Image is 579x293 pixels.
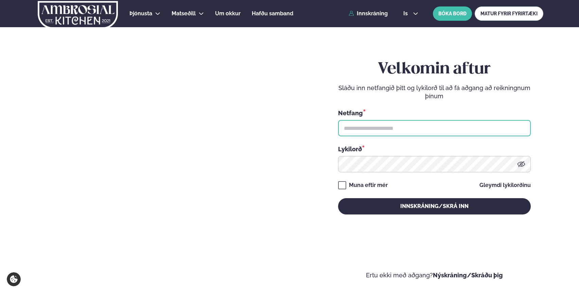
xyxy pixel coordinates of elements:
[349,11,388,17] a: Innskráning
[338,144,531,153] div: Lykilorð
[433,6,472,21] button: BÓKA BORÐ
[129,10,152,18] a: Þjónusta
[215,10,241,18] a: Um okkur
[172,10,196,17] span: Matseðill
[252,10,293,18] a: Hafðu samband
[129,10,152,17] span: Þjónusta
[338,60,531,79] h2: Velkomin aftur
[403,11,410,16] span: is
[475,6,543,21] a: MATUR FYRIR FYRIRTÆKI
[215,10,241,17] span: Um okkur
[20,171,161,228] h2: Velkomin á Ambrosial kitchen!
[37,1,119,29] img: logo
[338,198,531,214] button: Innskráning/Skrá inn
[252,10,293,17] span: Hafðu samband
[479,183,531,188] a: Gleymdi lykilorðinu
[433,272,503,279] a: Nýskráning/Skráðu þig
[7,272,21,286] a: Cookie settings
[338,108,531,117] div: Netfang
[20,236,161,252] p: Ef eitthvað sameinar fólk, þá er [PERSON_NAME] matarferðalag.
[398,11,423,16] button: is
[310,271,559,279] p: Ertu ekki með aðgang?
[172,10,196,18] a: Matseðill
[338,84,531,100] p: Sláðu inn netfangið þitt og lykilorð til að fá aðgang að reikningnum þínum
